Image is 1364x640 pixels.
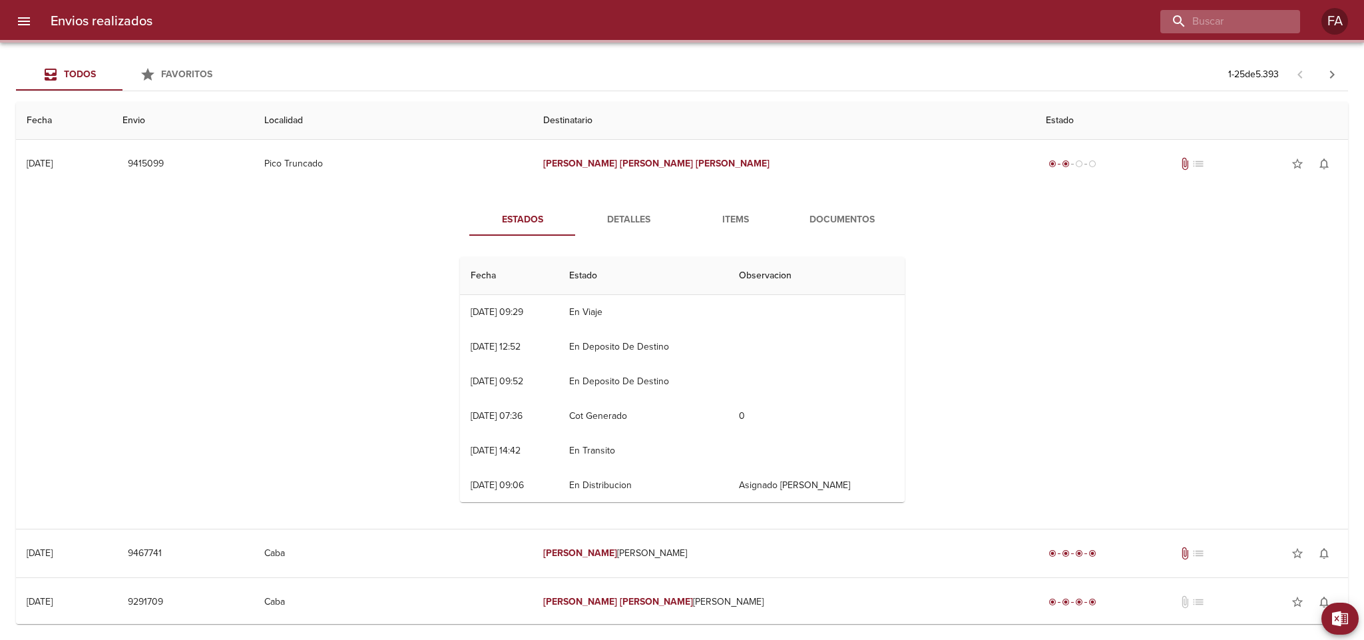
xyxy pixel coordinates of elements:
div: [DATE] 09:29 [471,306,523,318]
span: 9415099 [128,156,164,172]
input: buscar [1160,10,1277,33]
span: radio_button_unchecked [1088,160,1096,168]
span: No tiene documentos adjuntos [1178,595,1192,609]
td: Cot Generado [559,399,728,434]
td: En Transito [559,434,728,468]
td: En Distribucion [559,468,728,503]
th: Estado [1035,102,1348,140]
div: [DATE] [27,547,53,559]
th: Localidad [254,102,533,140]
div: Tabs detalle de guia [469,204,895,236]
div: Despachado [1046,157,1099,170]
span: star_border [1291,595,1304,609]
th: Observacion [728,257,905,295]
th: Fecha [16,102,112,140]
span: 9291709 [128,594,163,611]
span: radio_button_checked [1088,549,1096,557]
th: Fecha [460,257,559,295]
button: 9291709 [122,590,168,615]
button: Activar notificaciones [1311,151,1337,177]
button: Activar notificaciones [1311,540,1337,567]
div: [DATE] 14:42 [471,445,521,456]
em: [PERSON_NAME] [543,158,617,169]
span: Detalles [584,212,674,228]
span: Favoritos [161,69,212,80]
span: radio_button_checked [1062,160,1070,168]
th: Estado [559,257,728,295]
span: radio_button_checked [1088,598,1096,606]
div: [DATE] 07:36 [471,410,523,422]
div: Abrir información de usuario [1321,8,1348,35]
th: Destinatario [533,102,1035,140]
span: radio_button_checked [1048,598,1056,606]
span: notifications_none [1317,157,1331,170]
span: star_border [1291,547,1304,560]
span: radio_button_unchecked [1075,160,1083,168]
td: En Deposito De Destino [559,364,728,399]
div: FA [1321,8,1348,35]
span: radio_button_checked [1062,549,1070,557]
span: No tiene pedido asociado [1192,547,1205,560]
span: Items [690,212,781,228]
td: En Viaje [559,295,728,330]
div: Entregado [1046,595,1099,609]
button: Agregar a favoritos [1284,151,1311,177]
em: [PERSON_NAME] [620,158,694,169]
button: Exportar Excel [1321,603,1359,635]
span: Tiene documentos adjuntos [1178,157,1192,170]
td: 0 [728,399,905,434]
h6: Envios realizados [51,11,152,32]
button: 9415099 [122,152,169,176]
button: Activar notificaciones [1311,589,1337,615]
div: Tabs Envios [16,59,229,91]
th: Envio [112,102,254,140]
span: radio_button_checked [1048,160,1056,168]
span: Pagina siguiente [1316,59,1348,91]
span: radio_button_checked [1075,549,1083,557]
span: 9467741 [128,545,162,562]
span: star_border [1291,157,1304,170]
div: [DATE] [27,596,53,607]
em: [PERSON_NAME] [543,596,617,607]
span: No tiene pedido asociado [1192,595,1205,609]
td: En Deposito De Destino [559,330,728,364]
span: notifications_none [1317,547,1331,560]
span: Todos [64,69,96,80]
td: [PERSON_NAME] [533,529,1035,577]
span: Documentos [797,212,887,228]
span: Pagina anterior [1284,67,1316,81]
td: Caba [254,578,533,626]
span: radio_button_checked [1062,598,1070,606]
td: Caba [254,529,533,577]
button: Agregar a favoritos [1284,589,1311,615]
p: 1 - 25 de 5.393 [1228,68,1279,81]
div: [DATE] 09:52 [471,376,523,387]
span: radio_button_checked [1048,549,1056,557]
em: [PERSON_NAME] [696,158,770,169]
em: [PERSON_NAME] [620,596,694,607]
div: [DATE] [27,158,53,169]
div: Entregado [1046,547,1099,560]
em: [PERSON_NAME] [543,547,617,559]
span: Tiene documentos adjuntos [1178,547,1192,560]
button: Agregar a favoritos [1284,540,1311,567]
span: notifications_none [1317,595,1331,609]
span: Estados [477,212,568,228]
td: Pico Truncado [254,140,533,188]
div: [DATE] 09:06 [471,480,524,491]
span: radio_button_checked [1075,598,1083,606]
td: [PERSON_NAME] [533,578,1035,626]
div: [DATE] 12:52 [471,341,521,352]
td: Asignado [PERSON_NAME] [728,468,905,503]
button: menu [8,5,40,37]
table: Tabla de seguimiento [460,257,905,572]
span: No tiene pedido asociado [1192,157,1205,170]
button: 9467741 [122,541,167,566]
